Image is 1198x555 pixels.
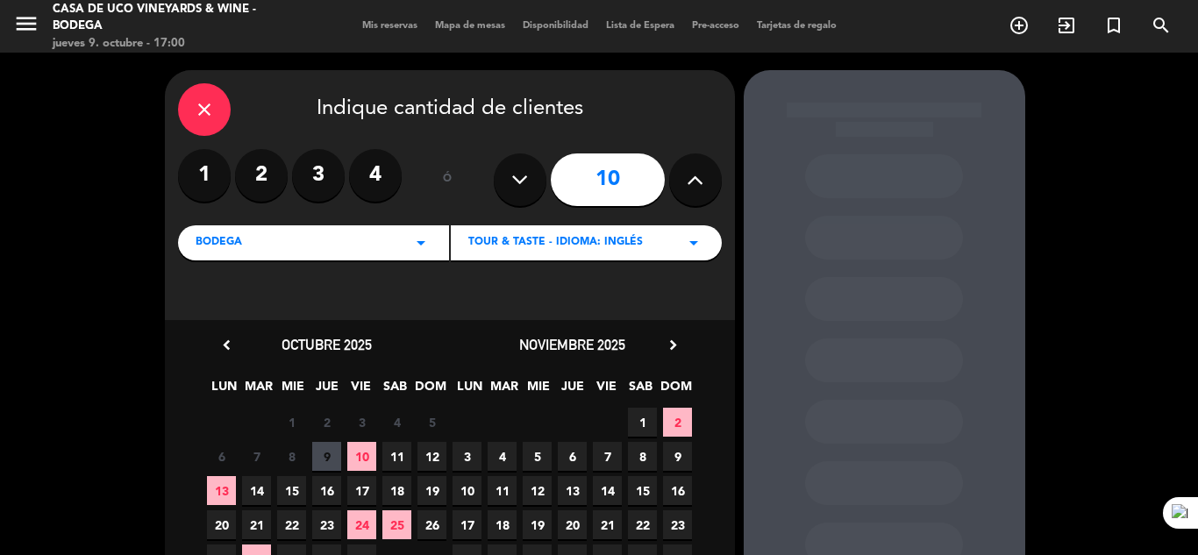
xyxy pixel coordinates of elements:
[453,476,481,505] span: 10
[597,21,683,31] span: Lista de Espera
[426,21,514,31] span: Mapa de mesas
[523,476,552,505] span: 12
[277,510,306,539] span: 22
[207,510,236,539] span: 20
[178,83,722,136] div: Indique cantidad de clientes
[663,510,692,539] span: 23
[410,232,431,253] i: arrow_drop_down
[347,476,376,505] span: 17
[558,510,587,539] span: 20
[349,149,402,202] label: 4
[592,376,621,405] span: VIE
[488,510,517,539] span: 18
[419,149,476,210] div: ó
[242,510,271,539] span: 21
[628,510,657,539] span: 22
[417,476,446,505] span: 19
[312,408,341,437] span: 2
[664,336,682,354] i: chevron_right
[312,476,341,505] span: 16
[312,442,341,471] span: 9
[417,408,446,437] span: 5
[593,442,622,471] span: 7
[53,1,287,35] div: Casa de Uco Vineyards & Wine - Bodega
[381,376,410,405] span: SAB
[558,376,587,405] span: JUE
[663,476,692,505] span: 16
[683,21,748,31] span: Pre-acceso
[748,21,845,31] span: Tarjetas de regalo
[488,442,517,471] span: 4
[523,442,552,471] span: 5
[683,232,704,253] i: arrow_drop_down
[524,376,553,405] span: MIE
[523,510,552,539] span: 19
[488,476,517,505] span: 11
[417,510,446,539] span: 26
[235,149,288,202] label: 2
[312,376,341,405] span: JUE
[558,442,587,471] span: 6
[468,234,643,252] span: TOUR & TASTE - IDIOMA: INGLÉS
[278,376,307,405] span: MIE
[593,476,622,505] span: 14
[210,376,239,405] span: LUN
[282,336,372,353] span: octubre 2025
[347,408,376,437] span: 3
[415,376,444,405] span: DOM
[514,21,597,31] span: Disponibilidad
[660,376,689,405] span: DOM
[453,510,481,539] span: 17
[628,442,657,471] span: 8
[194,99,215,120] i: close
[353,21,426,31] span: Mis reservas
[242,442,271,471] span: 7
[196,234,242,252] span: Bodega
[382,442,411,471] span: 11
[455,376,484,405] span: LUN
[277,476,306,505] span: 15
[178,149,231,202] label: 1
[453,442,481,471] span: 3
[626,376,655,405] span: SAB
[242,476,271,505] span: 14
[217,336,236,354] i: chevron_left
[207,442,236,471] span: 6
[382,408,411,437] span: 4
[13,11,39,37] i: menu
[277,442,306,471] span: 8
[519,336,625,353] span: noviembre 2025
[593,510,622,539] span: 21
[628,408,657,437] span: 1
[13,11,39,43] button: menu
[1151,15,1172,36] i: search
[417,442,446,471] span: 12
[1056,15,1077,36] i: exit_to_app
[346,376,375,405] span: VIE
[347,510,376,539] span: 24
[558,476,587,505] span: 13
[663,442,692,471] span: 9
[244,376,273,405] span: MAR
[489,376,518,405] span: MAR
[382,510,411,539] span: 25
[382,476,411,505] span: 18
[53,35,287,53] div: jueves 9. octubre - 17:00
[628,476,657,505] span: 15
[207,476,236,505] span: 13
[312,510,341,539] span: 23
[663,408,692,437] span: 2
[277,408,306,437] span: 1
[1103,15,1124,36] i: turned_in_not
[292,149,345,202] label: 3
[347,442,376,471] span: 10
[1009,15,1030,36] i: add_circle_outline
